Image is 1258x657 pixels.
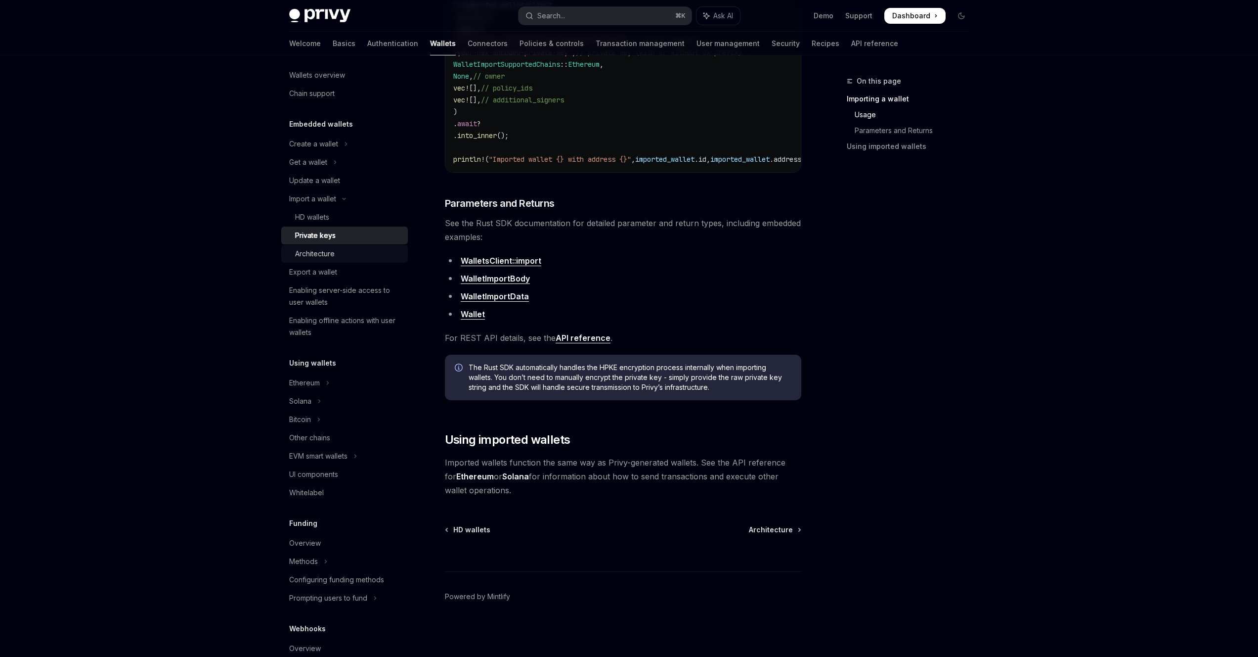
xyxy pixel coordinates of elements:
a: Welcome [289,32,321,55]
div: Ethereum [289,377,320,389]
span: (); [497,131,509,140]
div: Chain support [289,88,335,99]
div: Export a wallet [289,266,337,278]
button: Toggle Get a wallet section [281,153,408,171]
span: The Rust SDK automatically handles the HPKE encryption process internally when importing wallets.... [469,363,791,392]
button: Toggle EVM smart wallets section [281,447,408,465]
div: Overview [289,537,321,549]
a: Wallets overview [281,66,408,84]
a: Other chains [281,429,408,447]
button: Toggle Create a wallet section [281,135,408,153]
span: // additional_signers [481,95,564,104]
a: Importing a wallet [847,91,977,107]
h5: Webhooks [289,623,326,635]
span: Imported wallets function the same way as Privy-generated wallets. See the API reference for or f... [445,456,801,497]
span: address); [774,155,809,164]
a: Update a wallet [281,172,408,189]
span: imported_wallet [710,155,770,164]
div: Private keys [295,230,336,241]
a: Whitelabel [281,484,408,502]
div: Get a wallet [289,156,327,168]
a: Connectors [468,32,508,55]
a: Security [772,32,800,55]
a: Overview [281,534,408,552]
div: EVM smart wallets [289,450,347,462]
h5: Using wallets [289,357,336,369]
a: Enabling server-side access to user wallets [281,282,408,311]
a: Authentication [367,32,418,55]
div: Update a wallet [289,175,340,187]
a: Dashboard [884,8,946,24]
div: Overview [289,643,321,655]
div: Configuring funding methods [289,574,384,586]
span: :: [560,60,568,69]
a: Ethereum [456,471,494,482]
span: ( [485,155,489,164]
button: Toggle dark mode [954,8,969,24]
a: Powered by Mintlify [445,592,510,602]
span: [], [469,95,481,104]
span: . [453,131,457,140]
div: Enabling server-side access to user wallets [289,284,402,308]
span: id, [698,155,710,164]
span: ) [453,107,457,116]
a: Parameters and Returns [847,123,977,139]
span: HD wallets [453,525,490,535]
span: [], [469,84,481,93]
span: // policy_ids [481,84,532,93]
div: Prompting users to fund [289,592,367,604]
div: Import a wallet [289,193,336,205]
span: Architecture [749,525,793,535]
span: . [453,119,457,128]
div: Methods [289,556,318,567]
span: vec! [453,95,469,104]
h5: Funding [289,517,317,529]
img: dark logo [289,9,350,23]
div: Solana [289,395,311,407]
a: Private keys [281,227,408,244]
span: , [631,155,635,164]
span: On this page [857,75,901,87]
span: For REST API details, see the . [445,331,801,345]
a: Export a wallet [281,263,408,281]
a: Wallets [430,32,456,55]
span: None [453,72,469,81]
a: Demo [814,11,833,21]
button: Toggle Ethereum section [281,374,408,392]
div: UI components [289,469,338,480]
div: Enabling offline actions with user wallets [289,315,402,338]
span: Parameters and Returns [445,196,555,210]
a: Configuring funding methods [281,571,408,589]
div: Create a wallet [289,138,338,150]
span: See the Rust SDK documentation for detailed parameter and return types, including embedded examples: [445,216,801,244]
span: await [457,119,477,128]
button: Toggle Methods section [281,553,408,570]
div: Wallets overview [289,69,345,81]
span: ⌘ K [675,12,686,20]
span: Using imported wallets [445,432,570,448]
span: into_inner [457,131,497,140]
div: Other chains [289,432,330,444]
span: ? [477,119,481,128]
div: HD wallets [295,211,329,223]
a: WalletImportBody [461,274,530,284]
button: Toggle Prompting users to fund section [281,589,408,607]
svg: Info [455,364,465,374]
a: Basics [333,32,355,55]
span: vec! [453,84,469,93]
span: println! [453,155,485,164]
button: Toggle Import a wallet section [281,190,408,208]
span: imported_wallet [635,155,694,164]
a: Wallet [461,309,485,320]
div: Architecture [295,248,335,260]
a: HD wallets [446,525,490,535]
a: UI components [281,466,408,483]
span: Dashboard [892,11,930,21]
a: Policies & controls [520,32,584,55]
a: Using imported wallets [847,139,977,154]
button: Toggle Bitcoin section [281,411,408,428]
a: Support [845,11,872,21]
div: Bitcoin [289,414,311,425]
a: Transaction management [596,32,685,55]
span: . [770,155,774,164]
